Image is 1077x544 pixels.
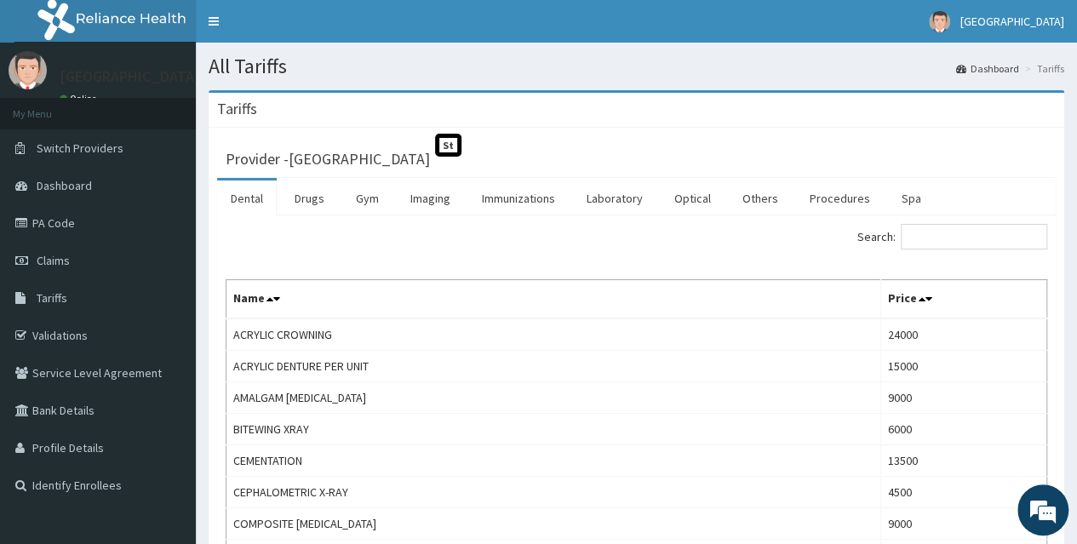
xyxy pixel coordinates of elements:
h3: Provider - [GEOGRAPHIC_DATA] [226,152,430,167]
td: BITEWING XRAY [226,414,881,445]
a: Spa [888,180,935,216]
span: Switch Providers [37,140,123,156]
span: Claims [37,253,70,268]
a: Immunizations [468,180,569,216]
td: 15000 [880,351,1046,382]
td: 24000 [880,318,1046,351]
p: [GEOGRAPHIC_DATA] [60,69,200,84]
a: Laboratory [573,180,656,216]
a: Online [60,93,100,105]
img: User Image [929,11,950,32]
td: ACRYLIC CROWNING [226,318,881,351]
a: Imaging [397,180,464,216]
li: Tariffs [1021,61,1064,76]
td: ACRYLIC DENTURE PER UNIT [226,351,881,382]
span: [GEOGRAPHIC_DATA] [960,14,1064,29]
th: Price [880,280,1046,319]
a: Optical [661,180,725,216]
a: Others [729,180,792,216]
td: 6000 [880,414,1046,445]
td: COMPOSITE [MEDICAL_DATA] [226,508,881,540]
a: Drugs [281,180,338,216]
span: Tariffs [37,290,67,306]
h1: All Tariffs [209,55,1064,77]
th: Name [226,280,881,319]
img: User Image [9,51,47,89]
span: St [435,134,461,157]
td: 9000 [880,382,1046,414]
h3: Tariffs [217,101,257,117]
a: Dashboard [956,61,1019,76]
td: 4500 [880,477,1046,508]
label: Search: [857,224,1047,249]
input: Search: [901,224,1047,249]
a: Gym [342,180,392,216]
a: Procedures [796,180,884,216]
td: AMALGAM [MEDICAL_DATA] [226,382,881,414]
td: CEMENTATION [226,445,881,477]
td: CEPHALOMETRIC X-RAY [226,477,881,508]
span: Dashboard [37,178,92,193]
td: 9000 [880,508,1046,540]
td: 13500 [880,445,1046,477]
a: Dental [217,180,277,216]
